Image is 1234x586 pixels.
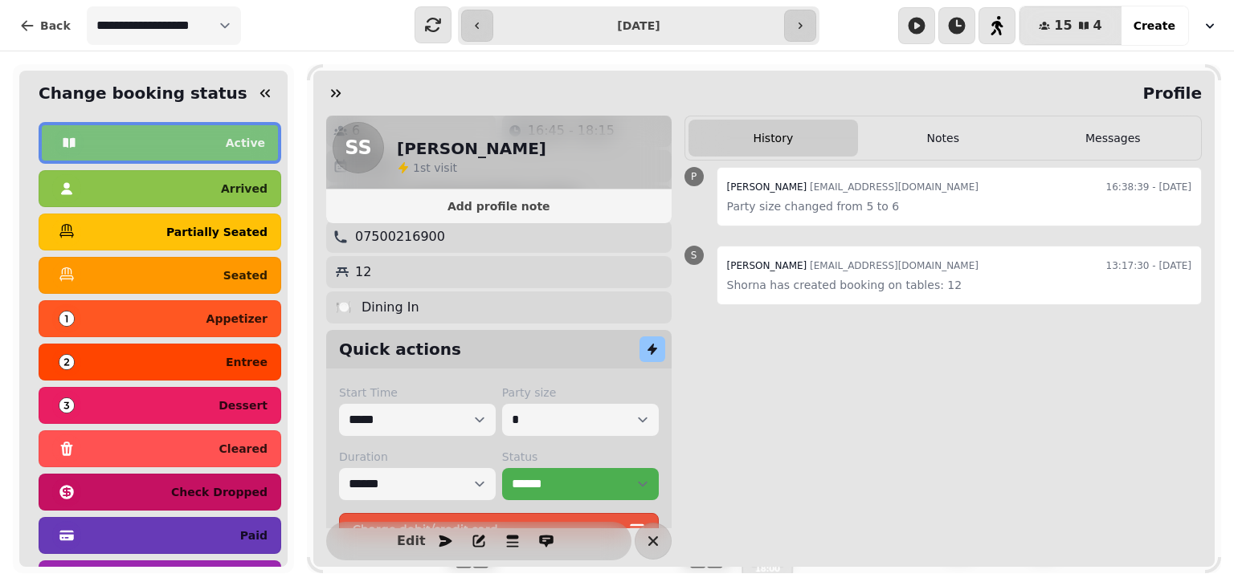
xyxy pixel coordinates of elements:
[727,256,979,275] div: [EMAIL_ADDRESS][DOMAIN_NAME]
[219,400,268,411] p: dessert
[1019,6,1121,45] button: 154
[502,385,659,401] label: Party size
[420,161,434,174] span: st
[727,260,807,271] span: [PERSON_NAME]
[413,160,457,176] p: visit
[333,196,665,217] button: Add profile note
[226,356,268,368] p: entree
[1121,6,1188,45] button: Create
[1136,82,1202,104] h2: Profile
[1028,120,1198,157] button: Messages
[691,250,697,260] span: S
[39,344,281,380] button: entree
[345,201,652,212] span: Add profile note
[166,226,268,238] p: partially seated
[171,486,268,498] p: check dropped
[355,262,371,282] p: 12
[413,161,420,174] span: 1
[502,449,659,465] label: Status
[395,525,427,557] button: Edit
[39,517,281,554] button: paid
[39,474,281,511] button: check dropped
[39,300,281,337] button: appetizer
[39,122,281,164] button: active
[1106,177,1191,197] time: 16:38:39 - [DATE]
[402,535,421,547] span: Edit
[39,214,281,250] button: partially seated
[221,183,268,194] p: arrived
[32,82,247,104] h2: Change booking status
[219,443,268,454] p: cleared
[39,430,281,467] button: cleared
[226,137,265,149] p: active
[39,387,281,424] button: dessert
[362,298,419,317] p: Dining In
[6,6,84,45] button: Back
[691,172,697,181] span: P
[39,170,281,207] button: arrived
[339,385,496,401] label: Start Time
[206,313,268,324] p: appetizer
[1093,19,1102,32] span: 4
[1134,20,1175,31] span: Create
[1106,256,1191,275] time: 13:17:30 - [DATE]
[727,197,1191,216] p: Party size changed from 5 to 6
[339,449,496,465] label: Duration
[397,137,546,160] h2: [PERSON_NAME]
[355,227,445,246] p: 07500216900
[727,181,807,193] span: [PERSON_NAME]
[240,530,268,541] p: paid
[1054,19,1072,32] span: 15
[345,138,372,157] span: SS
[689,120,858,157] button: History
[39,257,281,294] button: seated
[339,338,461,360] h2: Quick actions
[858,120,1028,157] button: Notes
[727,275,1191,295] p: Shorna has created booking on tables: 12
[727,177,979,197] div: [EMAIL_ADDRESS][DOMAIN_NAME]
[336,298,352,317] p: 🍽️
[223,270,268,281] p: seated
[40,20,71,31] span: Back
[339,513,659,545] button: Charge debit/credit card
